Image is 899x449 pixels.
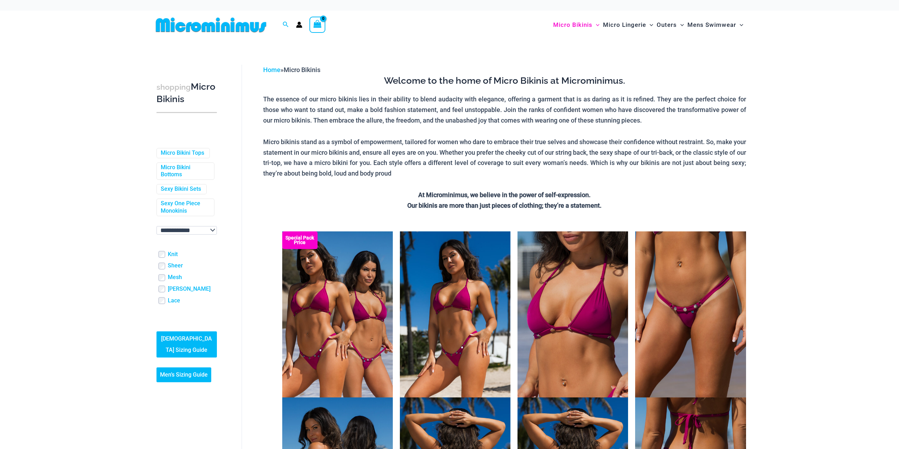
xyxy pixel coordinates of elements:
[282,231,393,397] img: Collection Pack F
[601,14,655,36] a: Micro LingerieMenu ToggleMenu Toggle
[550,13,746,37] nav: Site Navigation
[156,226,217,235] select: wpc-taxonomy-pa_color-745982
[553,16,592,34] span: Micro Bikinis
[657,16,677,34] span: Outers
[161,200,209,215] a: Sexy One Piece Monokinis
[517,231,628,397] img: Tight Rope Pink 319 Top 01
[655,14,686,36] a: OutersMenu ToggleMenu Toggle
[309,17,326,33] a: View Shopping Cart, empty
[161,185,201,193] a: Sexy Bikini Sets
[283,20,289,29] a: Search icon link
[263,75,746,87] h3: Welcome to the home of Micro Bikinis at Microminimus.
[156,81,217,105] h3: Micro Bikinis
[263,94,746,125] p: The essence of our micro bikinis lies in their ability to blend audacity with elegance, offering ...
[168,251,178,258] a: Knit
[736,16,743,34] span: Menu Toggle
[263,66,320,73] span: »
[168,285,211,293] a: [PERSON_NAME]
[687,16,736,34] span: Mens Swimwear
[168,274,182,281] a: Mesh
[400,231,510,397] img: Tight Rope Pink 319 Top 4228 Thong 05
[168,297,180,305] a: Lace
[263,66,280,73] a: Home
[168,262,183,270] a: Sheer
[156,331,217,358] a: [DEMOGRAPHIC_DATA] Sizing Guide
[686,14,745,36] a: Mens SwimwearMenu ToggleMenu Toggle
[156,367,211,382] a: Men’s Sizing Guide
[603,16,646,34] span: Micro Lingerie
[407,202,602,209] strong: Our bikinis are more than just pieces of clothing; they’re a statement.
[418,191,591,199] strong: At Microminimus, we believe in the power of self-expression.
[646,16,653,34] span: Menu Toggle
[263,137,746,179] p: Micro bikinis stand as a symbol of empowerment, tailored for women who dare to embrace their true...
[677,16,684,34] span: Menu Toggle
[551,14,601,36] a: Micro BikinisMenu ToggleMenu Toggle
[161,164,209,179] a: Micro Bikini Bottoms
[592,16,599,34] span: Menu Toggle
[635,231,746,397] img: Tight Rope Pink 319 4212 Micro 01
[284,66,320,73] span: Micro Bikinis
[282,236,318,245] b: Special Pack Price
[296,22,302,28] a: Account icon link
[153,17,269,33] img: MM SHOP LOGO FLAT
[156,83,191,91] span: shopping
[161,149,204,157] a: Micro Bikini Tops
